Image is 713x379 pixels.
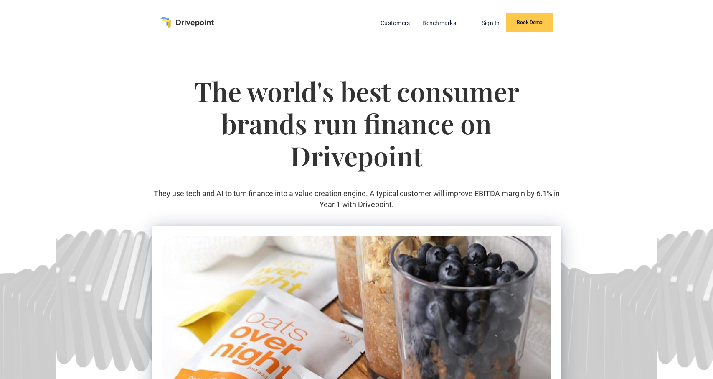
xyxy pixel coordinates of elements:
[418,18,460,28] a: Benchmarks
[160,17,214,28] a: home
[152,75,560,188] h1: The world's best consumer brands run finance on Drivepoint
[376,18,414,28] a: Customers
[152,188,560,209] p: They use tech and AI to turn finance into a value creation engine. A typical customer will improv...
[506,13,553,32] a: Book Demo
[477,18,504,28] a: Sign In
